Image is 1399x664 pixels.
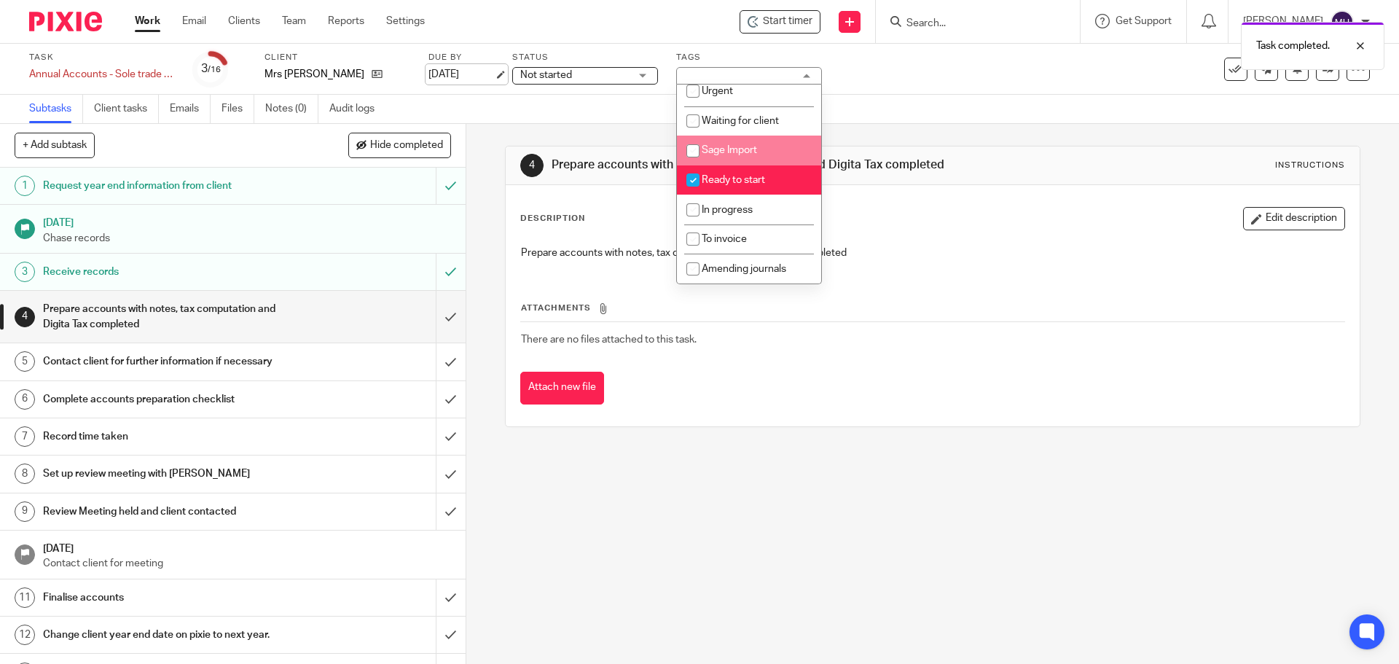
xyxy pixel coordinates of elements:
span: Not started [520,70,572,80]
div: 1 [15,176,35,196]
h1: [DATE] [43,212,451,230]
div: 6 [15,389,35,410]
p: Task completed. [1256,39,1330,53]
a: Client tasks [94,95,159,123]
h1: Finalise accounts [43,587,295,609]
a: Work [135,14,160,28]
div: 8 [15,464,35,484]
a: Audit logs [329,95,385,123]
p: Contact client for meeting [43,556,451,571]
span: In progress [702,205,753,215]
div: 4 [15,307,35,327]
h1: Set up review meeting with [PERSON_NAME] [43,463,295,485]
div: 7 [15,426,35,447]
span: To invoice [702,234,747,244]
a: Emails [170,95,211,123]
span: Sage Import [702,145,757,155]
label: Tags [676,52,822,63]
h1: Prepare accounts with notes, tax computation and Digita Tax completed [43,298,295,335]
div: 3 [201,60,221,77]
a: Files [222,95,254,123]
div: 3 [15,262,35,282]
h1: Contact client for further information if necessary [43,351,295,372]
h1: Change client year end date on pixie to next year. [43,624,295,646]
span: Amending journals [702,264,786,274]
button: Attach new file [520,372,604,405]
a: Clients [228,14,260,28]
div: 12 [15,625,35,645]
div: Annual Accounts - Sole trade &amp; Partnership [29,67,175,82]
div: 4 [520,154,544,177]
div: Instructions [1275,160,1345,171]
label: Status [512,52,658,63]
p: Mrs [PERSON_NAME] [264,67,364,82]
span: Waiting for client [702,116,779,126]
p: Chase records [43,231,451,246]
label: Task [29,52,175,63]
div: 5 [15,351,35,372]
h1: [DATE] [43,538,451,556]
h1: Review Meeting held and client contacted [43,501,295,523]
h1: Request year end information from client [43,175,295,197]
h1: Complete accounts preparation checklist [43,388,295,410]
button: Hide completed [348,133,451,157]
p: Prepare accounts with notes, tax computation and Digita Tax completed [521,246,1344,260]
img: svg%3E [1331,10,1354,34]
div: 11 [15,587,35,608]
div: Mrs Maria Grazia Hond - Annual Accounts - Sole trade & Partnership [740,10,820,34]
h1: Receive records [43,261,295,283]
span: There are no files attached to this task. [521,335,697,345]
small: /16 [208,66,221,74]
a: Email [182,14,206,28]
button: + Add subtask [15,133,95,157]
span: Urgent [702,86,733,96]
span: Attachments [521,304,591,312]
a: Notes (0) [265,95,318,123]
div: 9 [15,501,35,522]
div: Annual Accounts - Sole trade & Partnership [29,67,175,82]
label: Client [264,52,410,63]
p: Description [520,213,585,224]
label: Due by [428,52,494,63]
a: Team [282,14,306,28]
span: Ready to start [702,175,765,185]
img: Pixie [29,12,102,31]
a: Settings [386,14,425,28]
a: Subtasks [29,95,83,123]
h1: Prepare accounts with notes, tax computation and Digita Tax completed [552,157,964,173]
a: Reports [328,14,364,28]
h1: Record time taken [43,426,295,448]
span: Hide completed [370,140,443,152]
button: Edit description [1243,207,1345,230]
